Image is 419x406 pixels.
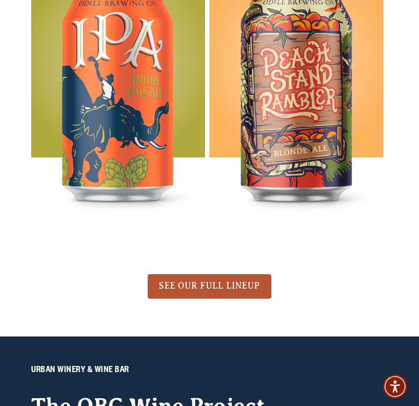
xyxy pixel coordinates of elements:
[148,274,271,299] a: SEE OUR FULL LINEUP
[383,374,407,399] div: Accessibility Menu
[159,281,260,291] span: SEE OUR FULL LINEUP
[31,364,387,378] p: URBAN WINERY & WINE BAR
